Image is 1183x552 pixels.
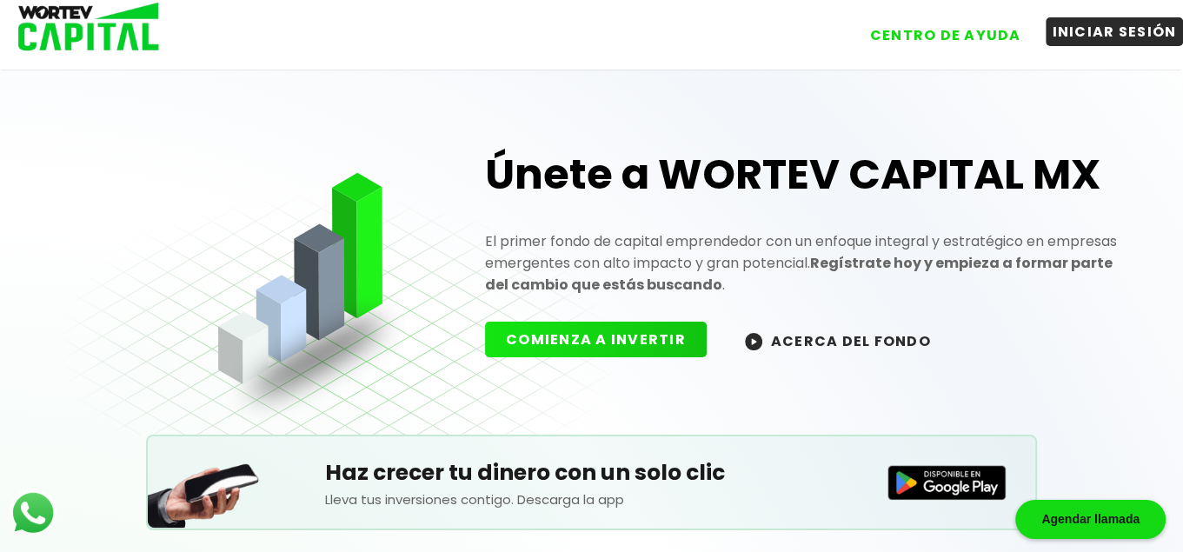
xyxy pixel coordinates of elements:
[485,329,724,349] a: COMIENZA A INVERTIR
[863,21,1028,50] button: CENTRO DE AYUDA
[148,442,261,528] img: Teléfono
[745,333,762,350] img: wortev-capital-acerca-del-fondo
[1015,500,1166,539] div: Agendar llamada
[325,456,857,489] h5: Haz crecer tu dinero con un solo clic
[846,8,1028,50] a: CENTRO DE AYUDA
[887,465,1006,500] img: Disponible en Google Play
[485,230,1124,296] p: El primer fondo de capital emprendedor con un enfoque integral y estratégico en empresas emergent...
[485,322,707,357] button: COMIENZA A INVERTIR
[325,489,857,509] p: Lleva tus inversiones contigo. Descarga la app
[485,253,1113,295] strong: Regístrate hoy y empieza a formar parte del cambio que estás buscando
[724,322,952,359] button: ACERCA DEL FONDO
[9,489,57,537] img: logos_whatsapp-icon.242b2217.svg
[485,147,1124,203] h1: Únete a WORTEV CAPITAL MX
